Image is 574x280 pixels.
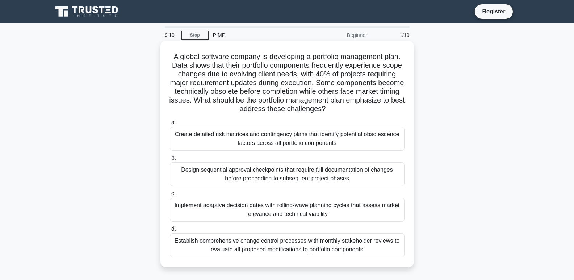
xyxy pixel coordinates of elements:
[169,52,405,114] h5: A global software company is developing a portfolio management plan. Data shows that their portfo...
[171,226,176,232] span: d.
[478,7,510,16] a: Register
[308,28,372,42] div: Beginner
[171,119,176,125] span: a.
[170,198,405,222] div: Implement adaptive decision gates with rolling-wave planning cycles that assess market relevance ...
[372,28,414,42] div: 1/10
[170,233,405,257] div: Establish comprehensive change control processes with monthly stakeholder reviews to evaluate all...
[170,127,405,151] div: Create detailed risk matrices and contingency plans that identify potential obsolescence factors ...
[209,28,308,42] div: PfMP
[160,28,181,42] div: 9:10
[171,190,176,196] span: c.
[181,31,209,40] a: Stop
[171,155,176,161] span: b.
[170,162,405,186] div: Design sequential approval checkpoints that require full documentation of changes before proceedi...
